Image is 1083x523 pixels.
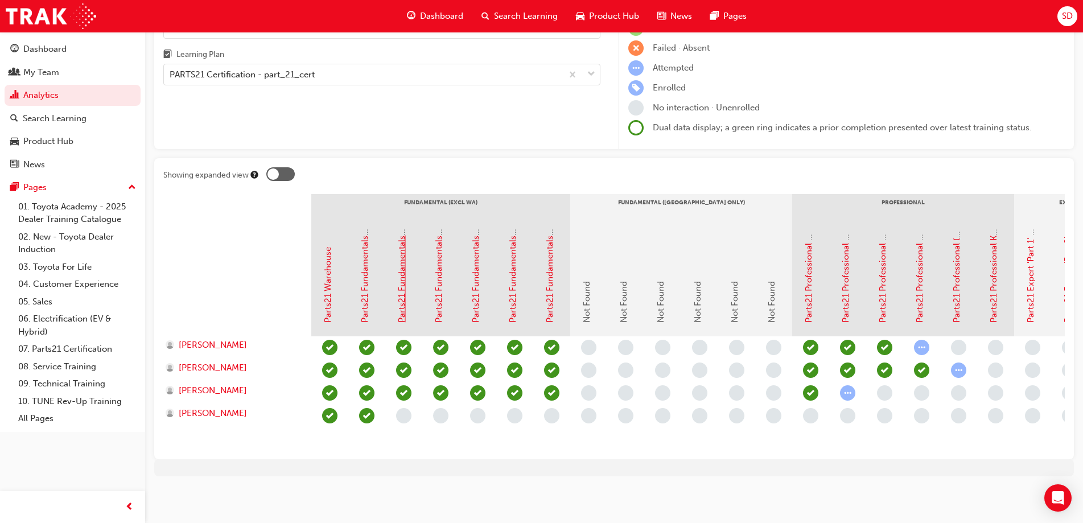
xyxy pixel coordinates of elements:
[544,385,559,401] span: learningRecordVerb_COMPLETE-icon
[803,385,818,401] span: learningRecordVerb_PASS-icon
[14,393,141,410] a: 10. TUNE Rev-Up Training
[14,410,141,427] a: All Pages
[396,385,411,401] span: learningRecordVerb_COMPLETE-icon
[628,60,644,76] span: learningRecordVerb_ATTEMPT-icon
[766,385,781,401] span: learningRecordVerb_NONE-icon
[322,363,337,378] span: learningRecordVerb_COMPLETE-icon
[249,170,260,180] div: Tooltip anchor
[10,44,19,55] span: guage-icon
[587,67,595,82] span: down-icon
[951,340,966,355] span: learningRecordVerb_NONE-icon
[14,258,141,276] a: 03. Toyota For Life
[710,9,719,23] span: pages-icon
[840,340,855,355] span: learningRecordVerb_PASS-icon
[914,408,929,423] span: learningRecordVerb_NONE-icon
[729,340,744,355] span: learningRecordVerb_NONE-icon
[166,384,300,397] a: [PERSON_NAME]
[433,340,448,355] span: learningRecordVerb_COMPLETE-icon
[494,10,558,23] span: Search Learning
[359,408,374,423] span: learningRecordVerb_COMPLETE-icon
[693,281,703,323] span: Not Found
[6,3,96,29] img: Trak
[470,340,485,355] span: learningRecordVerb_COMPLETE-icon
[507,340,522,355] span: learningRecordVerb_PASS-icon
[589,10,639,23] span: Product Hub
[128,180,136,195] span: up-icon
[5,154,141,175] a: News
[657,9,666,23] span: news-icon
[14,358,141,376] a: 08. Service Training
[803,363,818,378] span: learningRecordVerb_PASS-icon
[5,177,141,198] button: Pages
[433,385,448,401] span: learningRecordVerb_COMPLETE-icon
[1062,340,1077,355] span: learningRecordVerb_NONE-icon
[23,135,73,148] div: Product Hub
[729,363,744,378] span: learningRecordVerb_NONE-icon
[581,340,596,355] span: learningRecordVerb_NONE-icon
[877,408,892,423] span: learningRecordVerb_NONE-icon
[1044,484,1072,512] div: Open Intercom Messenger
[23,181,47,194] div: Pages
[23,158,45,171] div: News
[670,10,692,23] span: News
[396,408,411,423] span: learningRecordVerb_NONE-icon
[567,5,648,28] a: car-iconProduct Hub
[1025,340,1040,355] span: learningRecordVerb_NONE-icon
[544,408,559,423] span: learningRecordVerb_NONE-icon
[433,408,448,423] span: learningRecordVerb_NONE-icon
[170,68,315,81] div: PARTS21 Certification - part_21_cert
[618,340,633,355] span: learningRecordVerb_NONE-icon
[5,62,141,83] a: My Team
[840,363,855,378] span: learningRecordVerb_PASS-icon
[951,385,966,401] span: learningRecordVerb_NONE-icon
[692,363,707,378] span: learningRecordVerb_NONE-icon
[618,363,633,378] span: learningRecordVerb_NONE-icon
[10,114,18,124] span: search-icon
[179,384,247,397] span: [PERSON_NAME]
[10,90,19,101] span: chart-icon
[951,363,966,378] span: learningRecordVerb_ATTEMPT-icon
[407,9,415,23] span: guage-icon
[701,5,756,28] a: pages-iconPages
[163,50,172,60] span: learningplan-icon
[655,363,670,378] span: learningRecordVerb_NONE-icon
[23,43,67,56] div: Dashboard
[618,385,633,401] span: learningRecordVerb_NONE-icon
[914,363,929,378] span: learningRecordVerb_PASS-icon
[1025,363,1040,378] span: learningRecordVerb_NONE-icon
[877,385,892,401] span: learningRecordVerb_NONE-icon
[23,112,87,125] div: Search Learning
[179,407,247,420] span: [PERSON_NAME]
[1025,385,1040,401] span: learningRecordVerb_NONE-icon
[877,363,892,378] span: learningRecordVerb_PASS-icon
[359,340,374,355] span: learningRecordVerb_COMPLETE-icon
[766,363,781,378] span: learningRecordVerb_NONE-icon
[166,339,300,352] a: [PERSON_NAME]
[323,247,333,323] a: Parts21 Warehouse
[582,281,592,323] span: Not Found
[723,10,747,23] span: Pages
[576,9,584,23] span: car-icon
[14,293,141,311] a: 05. Sales
[10,183,19,193] span: pages-icon
[766,408,781,423] span: learningRecordVerb_NONE-icon
[23,66,59,79] div: My Team
[10,68,19,78] span: people-icon
[179,361,247,374] span: [PERSON_NAME]
[179,339,247,352] span: [PERSON_NAME]
[1062,10,1073,23] span: SD
[5,85,141,106] a: Analytics
[655,408,670,423] span: learningRecordVerb_NONE-icon
[692,408,707,423] span: learningRecordVerb_NONE-icon
[730,281,740,323] span: Not Found
[1026,180,1036,323] a: Parts21 Expert 'Part 1' - Introduction
[1057,6,1077,26] button: SD
[655,385,670,401] span: learningRecordVerb_NONE-icon
[322,385,337,401] span: learningRecordVerb_COMPLETE-icon
[433,363,448,378] span: learningRecordVerb_COMPLETE-icon
[322,340,337,355] span: learningRecordVerb_COMPLETE-icon
[176,49,224,60] div: Learning Plan
[1062,385,1077,401] span: learningRecordVerb_NONE-icon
